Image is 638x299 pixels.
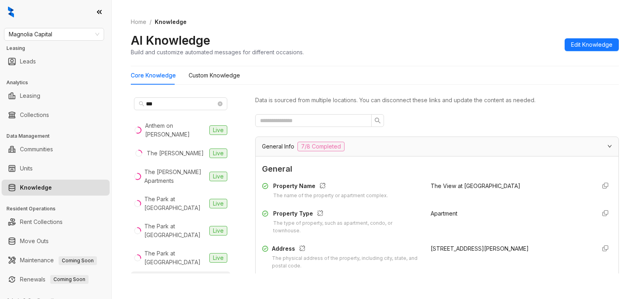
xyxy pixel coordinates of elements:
[189,71,240,80] div: Custom Knowledge
[218,101,223,106] span: close-circle
[20,107,49,123] a: Collections
[273,182,388,192] div: Property Name
[431,182,520,189] span: The View at [GEOGRAPHIC_DATA]
[2,180,110,196] li: Knowledge
[155,18,187,25] span: Knowledge
[262,142,294,151] span: General Info
[209,226,227,236] span: Live
[209,149,227,158] span: Live
[144,195,206,212] div: The Park at [GEOGRAPHIC_DATA]
[131,33,210,48] h2: AI Knowledge
[2,160,110,176] li: Units
[59,256,97,265] span: Coming Soon
[20,141,53,157] a: Communities
[131,71,176,80] div: Core Knowledge
[2,141,110,157] li: Communities
[20,53,36,69] a: Leads
[273,209,421,220] div: Property Type
[2,88,110,104] li: Leasing
[565,38,619,51] button: Edit Knowledge
[6,205,111,212] h3: Resident Operations
[571,40,612,49] span: Edit Knowledge
[273,220,421,235] div: The type of property, such as apartment, condo, or townhouse.
[6,79,111,86] h3: Analytics
[20,214,63,230] a: Rent Collections
[8,6,14,18] img: logo
[2,214,110,230] li: Rent Collections
[2,53,110,69] li: Leads
[20,233,49,249] a: Move Outs
[607,144,612,149] span: expanded
[2,271,110,287] li: Renewals
[2,233,110,249] li: Move Outs
[131,48,304,56] div: Build and customize automated messages for different occasions.
[272,255,421,270] div: The physical address of the property, including city, state, and postal code.
[374,117,381,124] span: search
[144,168,206,185] div: The [PERSON_NAME] Apartments
[50,275,89,284] span: Coming Soon
[6,45,111,52] h3: Leasing
[262,163,612,175] span: General
[273,192,388,200] div: The name of the property or apartment complex.
[209,199,227,208] span: Live
[147,149,204,158] div: The [PERSON_NAME]
[2,107,110,123] li: Collections
[209,125,227,135] span: Live
[431,244,590,253] div: [STREET_ADDRESS][PERSON_NAME]
[272,244,421,255] div: Address
[20,88,40,104] a: Leasing
[20,180,52,196] a: Knowledge
[2,252,110,268] li: Maintenance
[209,253,227,263] span: Live
[144,222,206,240] div: The Park at [GEOGRAPHIC_DATA]
[145,121,206,139] div: Anthem on [PERSON_NAME]
[129,18,148,26] a: Home
[150,18,152,26] li: /
[20,271,89,287] a: RenewalsComing Soon
[297,142,345,151] span: 7/8 Completed
[256,137,618,156] div: General Info7/8 Completed
[9,28,99,40] span: Magnolia Capital
[6,133,111,140] h3: Data Management
[139,101,144,107] span: search
[144,249,206,267] div: The Park at [GEOGRAPHIC_DATA]
[255,96,619,105] div: Data is sourced from multiple locations. You can disconnect these links and update the content as...
[431,210,457,217] span: Apartment
[209,172,227,181] span: Live
[20,160,33,176] a: Units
